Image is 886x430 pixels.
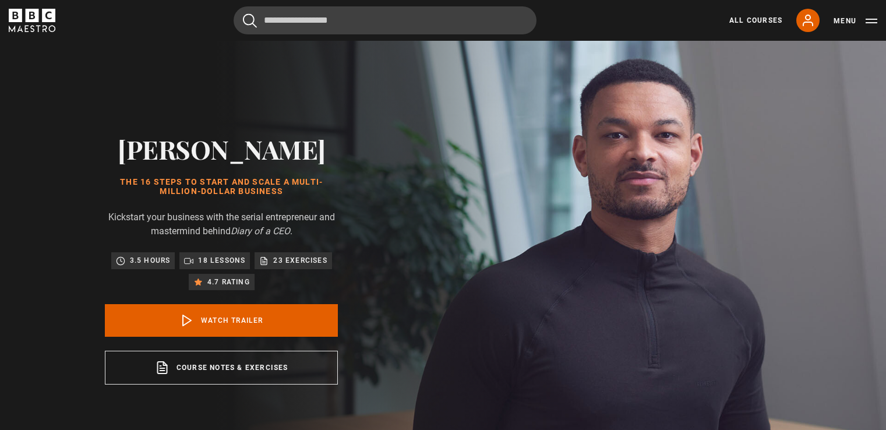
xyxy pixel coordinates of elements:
[105,178,338,196] h1: The 16 Steps to Start and Scale a Multi-Million-Dollar Business
[207,276,250,288] p: 4.7 rating
[834,15,877,27] button: Toggle navigation
[243,13,257,28] button: Submit the search query
[105,351,338,385] a: Course notes & exercises
[130,255,171,266] p: 3.5 hours
[729,15,782,26] a: All Courses
[105,304,338,337] a: Watch Trailer
[231,225,290,237] i: Diary of a CEO
[9,9,55,32] svg: BBC Maestro
[198,255,245,266] p: 18 lessons
[273,255,327,266] p: 23 exercises
[105,134,338,164] h2: [PERSON_NAME]
[105,210,338,238] p: Kickstart your business with the serial entrepreneur and mastermind behind .
[234,6,536,34] input: Search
